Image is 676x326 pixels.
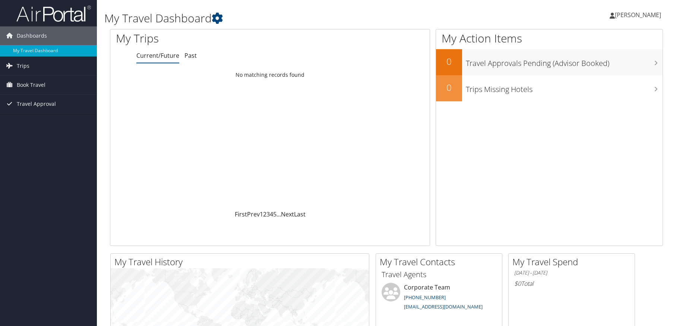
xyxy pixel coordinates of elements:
h1: My Travel Dashboard [104,10,480,26]
span: Book Travel [17,76,45,94]
a: Past [184,51,197,60]
span: … [277,210,281,218]
h2: My Travel Contacts [380,256,502,268]
span: Travel Approval [17,95,56,113]
a: Last [294,210,306,218]
h3: Trips Missing Hotels [466,80,663,95]
h6: [DATE] - [DATE] [514,269,629,276]
a: 2 [263,210,266,218]
a: First [235,210,247,218]
h3: Travel Approvals Pending (Advisor Booked) [466,54,663,69]
h1: My Action Items [436,31,663,46]
h2: My Travel History [114,256,369,268]
h6: Total [514,279,629,288]
img: airportal-logo.png [16,5,91,22]
li: Corporate Team [378,283,500,313]
span: $0 [514,279,521,288]
span: [PERSON_NAME] [615,11,661,19]
span: Dashboards [17,26,47,45]
h1: My Trips [116,31,291,46]
h2: 0 [436,81,462,94]
a: 0Trips Missing Hotels [436,75,663,101]
a: 5 [273,210,277,218]
a: [EMAIL_ADDRESS][DOMAIN_NAME] [404,303,483,310]
h2: My Travel Spend [512,256,635,268]
span: Trips [17,57,29,75]
a: 1 [260,210,263,218]
a: [PHONE_NUMBER] [404,294,446,301]
a: Current/Future [136,51,179,60]
a: [PERSON_NAME] [610,4,669,26]
a: Prev [247,210,260,218]
td: No matching records found [110,68,430,82]
a: 0Travel Approvals Pending (Advisor Booked) [436,49,663,75]
h3: Travel Agents [382,269,496,280]
a: 3 [266,210,270,218]
h2: 0 [436,55,462,68]
a: Next [281,210,294,218]
a: 4 [270,210,273,218]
